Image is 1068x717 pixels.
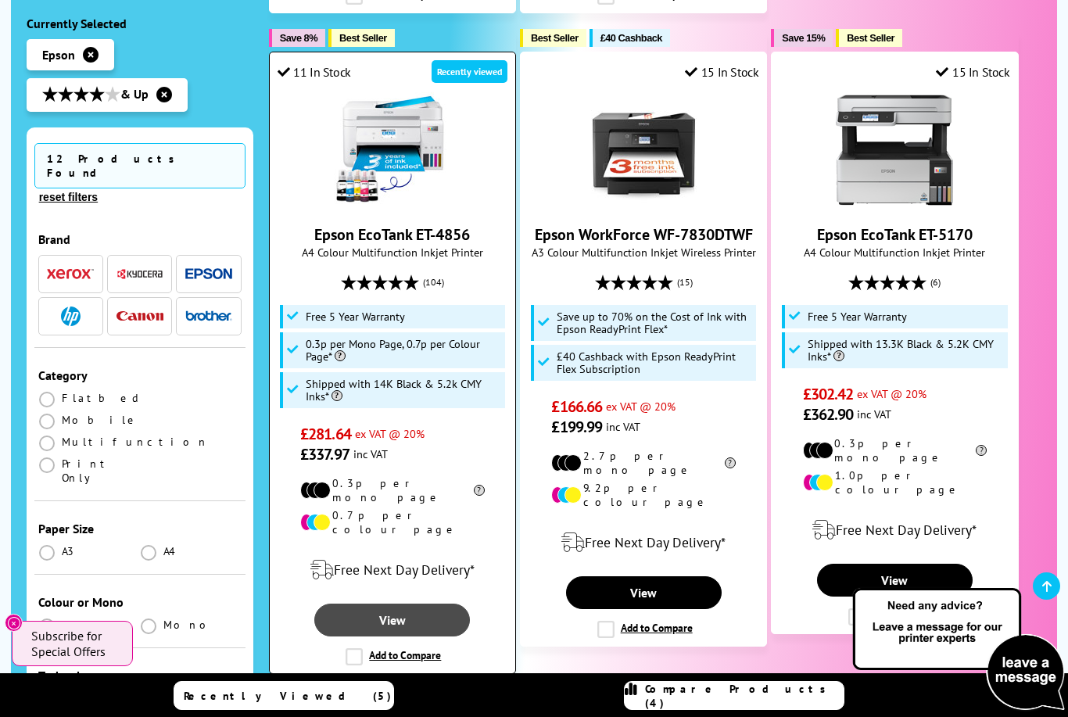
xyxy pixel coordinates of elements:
[836,196,953,212] a: Epson EcoTank ET-5170
[184,689,392,703] span: Recently Viewed (5)
[42,306,99,327] button: HP
[535,224,753,245] a: Epson WorkForce WF-7830DTWF
[782,32,825,44] span: Save 15%
[566,576,722,609] a: View
[355,426,425,441] span: ex VAT @ 20%
[600,32,662,44] span: £40 Cashback
[328,29,395,47] button: Best Seller
[38,594,242,610] div: Colour or Mono
[803,384,854,404] span: £302.42
[808,338,1003,363] span: Shipped with 13.3K Black & 5.2K CMY Inks*
[803,404,854,425] span: £362.90
[62,435,209,449] span: Multifunction
[606,419,640,434] span: inc VAT
[116,311,163,321] img: Canon
[779,245,1009,260] span: A4 Colour Multifunction Inkjet Printer
[423,267,444,297] span: (104)
[278,64,351,80] div: 11 In Stock
[5,614,23,632] button: Close
[857,386,926,401] span: ex VAT @ 20%
[677,267,693,297] span: (15)
[590,29,670,47] button: £40 Cashback
[817,564,973,597] a: View
[47,269,94,280] img: Xerox
[306,338,501,363] span: 0.3p per Mono Page, 0.7p per Colour Page*
[300,476,485,504] li: 0.3p per mono page
[300,508,485,536] li: 0.7p per colour page
[269,29,325,47] button: Save 8%
[34,190,102,204] button: reset filters
[836,91,953,209] img: Epson EcoTank ET-5170
[112,263,168,285] button: Kyocera
[432,60,507,83] div: Recently viewed
[27,16,253,31] div: Currently Selected
[278,245,507,260] span: A4 Colour Multifunction Inkjet Printer
[645,682,844,710] span: Compare Products (4)
[174,681,394,710] a: Recently Viewed (5)
[185,268,232,280] img: Epson
[936,64,1009,80] div: 15 In Stock
[163,618,215,632] span: Mono
[185,310,232,321] img: Brother
[520,29,586,47] button: Best Seller
[531,32,579,44] span: Best Seller
[306,310,405,323] span: Free 5 Year Warranty
[334,91,451,209] img: Epson EcoTank ET-4856
[42,86,149,104] span: & Up
[34,143,245,188] span: 12 Products Found
[62,544,76,558] span: A3
[38,521,242,536] div: Paper Size
[62,391,144,405] span: Flatbed
[606,399,676,414] span: ex VAT @ 20%
[38,367,242,383] div: Category
[116,268,163,280] img: Kyocera
[551,396,602,417] span: £166.66
[61,307,81,326] img: HP
[339,32,387,44] span: Best Seller
[300,424,351,444] span: £281.64
[557,310,752,335] span: Save up to 70% on the Cost of Ink with Epson ReadyPrint Flex*
[346,648,441,665] label: Add to Compare
[42,263,99,285] button: Xerox
[847,32,894,44] span: Best Seller
[280,32,317,44] span: Save 8%
[529,245,758,260] span: A3 Colour Multifunction Inkjet Wireless Printer
[557,350,752,375] span: £40 Cashback with Epson ReadyPrint Flex Subscription
[817,224,973,245] a: Epson EcoTank ET-5170
[314,604,470,636] a: View
[42,47,75,63] span: Epson
[181,306,237,327] button: Brother
[551,481,736,509] li: 9.2p per colour page
[848,608,944,626] label: Add to Compare
[529,521,758,565] div: modal_delivery
[585,196,702,212] a: Epson WorkForce WF-7830DTWF
[62,618,127,632] span: Colour
[624,681,844,710] a: Compare Products (4)
[31,628,117,659] span: Subscribe for Special Offers
[849,586,1068,714] img: Open Live Chat window
[112,306,168,327] button: Canon
[163,544,177,558] span: A4
[181,263,237,285] button: Epson
[300,444,349,464] span: £337.97
[306,378,501,403] span: Shipped with 14K Black & 5.2k CMY Inks*
[803,436,987,464] li: 0.3p per mono page
[334,196,451,212] a: Epson EcoTank ET-4856
[930,267,941,297] span: (6)
[597,621,693,638] label: Add to Compare
[353,446,388,461] span: inc VAT
[857,407,891,421] span: inc VAT
[62,413,139,427] span: Mobile
[551,417,602,437] span: £199.99
[38,668,242,683] div: Technology
[278,548,507,592] div: modal_delivery
[836,29,902,47] button: Best Seller
[38,231,242,247] div: Brand
[803,468,987,497] li: 1.0p per colour page
[779,508,1009,552] div: modal_delivery
[771,29,833,47] button: Save 15%
[808,310,907,323] span: Free 5 Year Warranty
[585,91,702,209] img: Epson WorkForce WF-7830DTWF
[551,449,736,477] li: 2.7p per mono page
[685,64,758,80] div: 15 In Stock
